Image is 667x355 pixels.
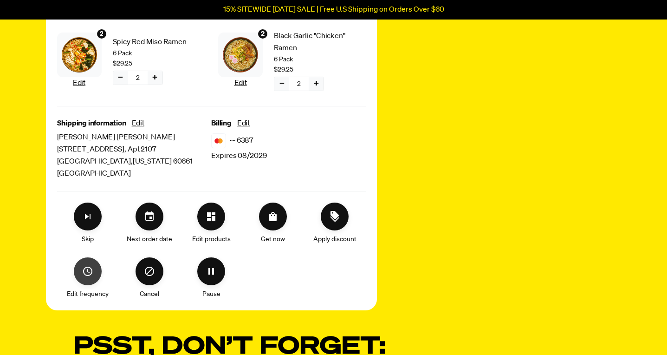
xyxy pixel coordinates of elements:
button: Increase quantity [148,71,162,85]
span: 2 [136,73,140,83]
button: Increase quantity [309,77,324,91]
span: 2 [297,79,301,89]
span: Cancel [140,289,159,299]
button: Apply discount [321,203,349,230]
p: 15% SITEWIDE [DATE] SALE | Free U.S Shipping on Orders Over $60 [223,6,444,14]
span: 6 Pack [113,48,205,59]
span: Apply discount [313,234,356,244]
span: [PERSON_NAME] [PERSON_NAME] [57,131,212,144]
span: 2 [261,29,265,39]
img: svg%3E [211,133,226,148]
span: Edit products [192,234,231,244]
span: $29.25 [274,65,293,75]
button: Edit frequency [74,257,102,285]
button: Edit [73,77,85,89]
button: Set your next order date [136,203,163,230]
div: 2 units of item: Black Garlic "Chicken" Ramen [257,28,268,39]
div: Make changes for subscription [57,203,366,299]
span: Shipping information [57,118,126,130]
img: Spicy Red Miso Ramen [62,37,97,72]
span: [GEOGRAPHIC_DATA] [57,168,212,180]
button: Cancel [136,257,163,285]
span: $29.25 [113,59,132,69]
span: Get now [261,234,285,244]
span: Expires 08/2029 [211,150,267,162]
span: ···· 6387 [230,135,253,147]
span: Black Garlic "Chicken" Ramen [274,30,366,54]
button: Order Now [259,203,287,230]
button: Edit [234,77,247,89]
span: Pause [202,289,220,299]
span: Edit frequency [67,289,109,299]
span: Billing [211,118,232,130]
span: 2 [100,29,104,39]
button: Pause [197,257,225,285]
div: 2 units of item: Spicy Red Miso Ramen [96,28,107,39]
div: Subscription product: Spicy Red Miso Ramen [57,26,205,95]
button: Edit products [197,203,225,230]
button: Decrease quantity [113,71,128,85]
button: Skip subscription [74,203,102,230]
button: Edit [237,118,250,130]
span: Skip [82,234,94,244]
img: Black Garlic "Chicken" Ramen [223,37,258,72]
span: [GEOGRAPHIC_DATA] , [US_STATE] 60661 [57,156,212,168]
button: Decrease quantity [274,77,289,91]
span: [STREET_ADDRESS] , Apt 2107 [57,144,212,156]
button: Edit [132,118,144,130]
div: Subscription product: Black Garlic "Chicken" Ramen [218,26,366,95]
span: Next order date [127,234,172,244]
span: 6 Pack [274,54,366,65]
span: Spicy Red Miso Ramen [113,36,205,48]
